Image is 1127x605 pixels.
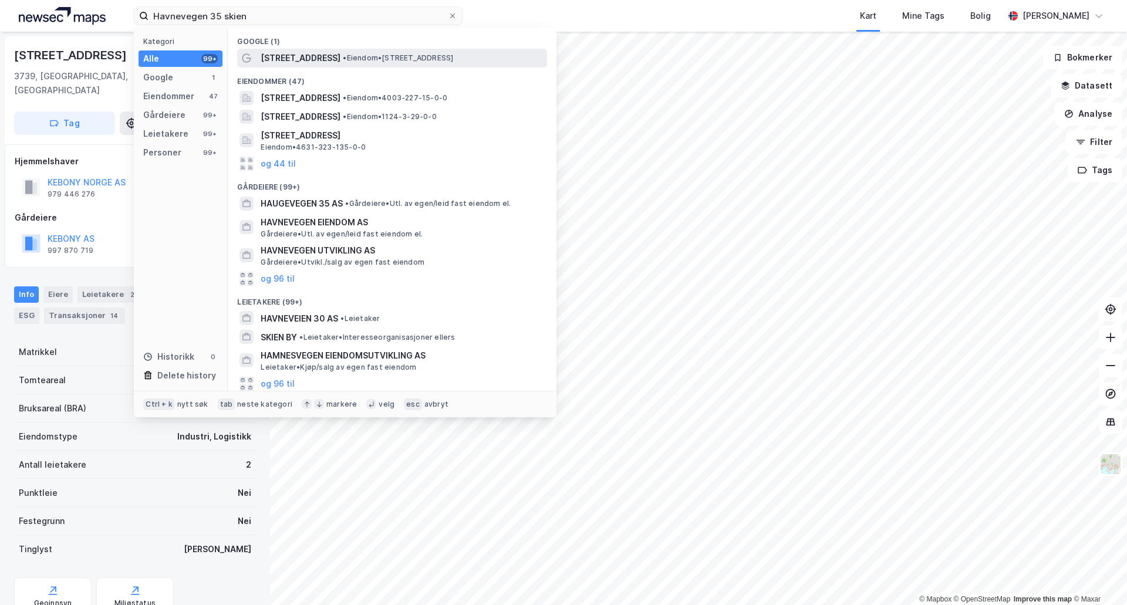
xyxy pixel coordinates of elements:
div: ESG [14,307,39,324]
span: Eiendom • 4003-227-15-0-0 [343,93,447,103]
div: 14 [108,310,120,322]
img: logo.a4113a55bc3d86da70a041830d287a7e.svg [19,7,106,25]
div: 979 446 276 [48,190,95,199]
button: Tags [1068,158,1122,182]
div: Kart [860,9,876,23]
div: Gårdeiere [143,108,185,122]
span: Eiendom • 1124-3-29-0-0 [343,112,436,121]
div: Leietakere [77,286,143,303]
span: HAUGEVEGEN 35 AS [261,197,343,211]
div: Hjemmelshaver [15,154,255,168]
div: Eiendommer (47) [228,67,556,89]
div: Tinglyst [19,542,52,556]
span: • [343,93,346,102]
div: Leietakere (99+) [228,288,556,309]
div: Ctrl + k [143,398,175,410]
div: 3739, [GEOGRAPHIC_DATA], [GEOGRAPHIC_DATA] [14,69,204,97]
span: [STREET_ADDRESS] [261,110,340,124]
div: Transaksjoner [44,307,125,324]
span: • [343,53,346,62]
div: Kategori [143,37,222,46]
div: [PERSON_NAME] [184,542,251,556]
span: [STREET_ADDRESS] [261,51,340,65]
span: HAVNEVEIEN 30 AS [261,312,338,326]
div: Gårdeiere [15,211,255,225]
button: Tag [14,111,115,135]
span: [STREET_ADDRESS] [261,129,542,143]
div: 47 [208,92,218,101]
span: HAVNEVEGEN EIENDOM AS [261,215,542,229]
img: Z [1099,453,1122,475]
div: Tomteareal [19,373,66,387]
span: • [345,199,349,208]
div: esc [404,398,422,410]
div: Antall leietakere [19,458,86,472]
button: Filter [1066,130,1122,154]
div: neste kategori [237,400,292,409]
div: Mine Tags [902,9,944,23]
button: og 96 til [261,377,295,391]
div: Punktleie [19,486,58,500]
div: Personer [143,146,181,160]
div: Bolig [970,9,991,23]
div: Kontrollprogram for chat [1068,549,1127,605]
div: [STREET_ADDRESS] [14,46,129,65]
a: Improve this map [1014,595,1072,603]
div: Google (1) [228,28,556,49]
div: Industri, Logistikk [177,430,251,444]
div: Google [143,70,173,85]
span: Leietaker • Interesseorganisasjoner ellers [299,333,455,342]
button: Datasett [1051,74,1122,97]
button: Bokmerker [1043,46,1122,69]
div: Leietakere [143,127,188,141]
a: Mapbox [919,595,951,603]
div: nytt søk [177,400,208,409]
span: • [340,314,344,323]
span: [STREET_ADDRESS] [261,91,340,105]
button: og 44 til [261,157,296,171]
span: Eiendom • 4631-323-135-0-0 [261,143,366,152]
div: 99+ [201,54,218,63]
button: Analyse [1054,102,1122,126]
a: OpenStreetMap [954,595,1011,603]
span: HAMNESVEGEN EIENDOMSUTVIKLING AS [261,349,542,363]
div: Matrikkel [19,345,57,359]
span: Gårdeiere • Utl. av egen/leid fast eiendom el. [261,229,423,239]
div: Bruksareal (BRA) [19,401,86,415]
div: 1 [208,73,218,82]
div: Eiere [43,286,73,303]
div: 99+ [201,129,218,138]
div: 2 [246,458,251,472]
div: Festegrunn [19,514,65,528]
div: tab [218,398,235,410]
div: 0 [208,352,218,361]
span: SKIEN BY [261,330,297,344]
div: 997 870 719 [48,246,93,255]
div: Nei [238,486,251,500]
span: • [343,112,346,121]
div: 99+ [201,148,218,157]
div: Delete history [157,369,216,383]
input: Søk på adresse, matrikkel, gårdeiere, leietakere eller personer [149,7,448,25]
div: [PERSON_NAME] [1023,9,1089,23]
div: Eiendomstype [19,430,77,444]
button: og 96 til [261,272,295,286]
div: Historikk [143,350,194,364]
span: Leietaker • Kjøp/salg av egen fast eiendom [261,363,416,372]
span: Gårdeiere • Utvikl./salg av egen fast eiendom [261,258,424,267]
div: avbryt [424,400,448,409]
span: Eiendom • [STREET_ADDRESS] [343,53,453,63]
div: markere [326,400,357,409]
span: HAVNEVEGEN UTVIKLING AS [261,244,542,258]
iframe: Chat Widget [1068,549,1127,605]
div: Info [14,286,39,303]
div: 2 [126,289,138,300]
span: Leietaker [340,314,380,323]
div: 99+ [201,110,218,120]
div: Alle [143,52,159,66]
div: Gårdeiere (99+) [228,173,556,194]
span: • [299,333,303,342]
div: velg [379,400,394,409]
span: Gårdeiere • Utl. av egen/leid fast eiendom el. [345,199,511,208]
div: Nei [238,514,251,528]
